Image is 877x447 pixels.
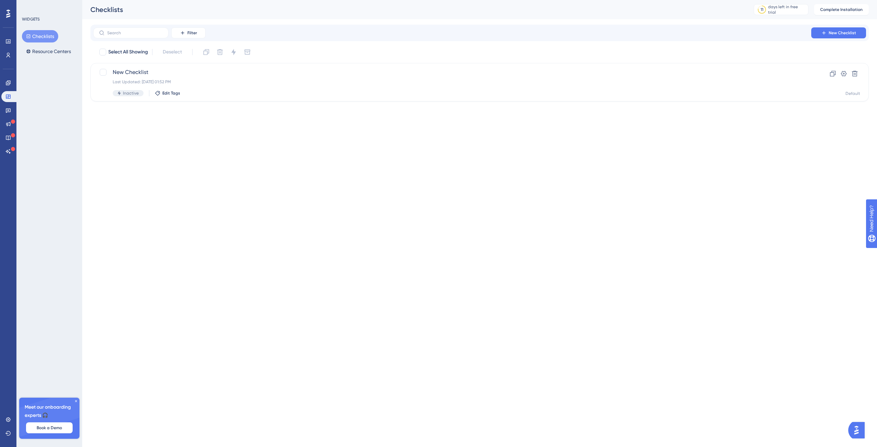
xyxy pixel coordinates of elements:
div: WIDGETS [22,16,40,22]
span: Meet our onboarding experts 🎧 [25,403,74,420]
span: Book a Demo [37,425,62,431]
span: Edit Tags [162,90,180,96]
button: Filter [171,27,206,38]
span: Inactive [123,90,139,96]
button: Book a Demo [26,422,73,433]
span: Filter [187,30,197,36]
div: 11 [761,7,763,12]
span: Select All Showing [108,48,148,56]
div: Last Updated: [DATE] 01:52 PM [113,79,792,85]
button: Deselect [157,46,188,58]
span: Need Help? [16,2,43,10]
span: Complete Installation [820,7,863,12]
div: Default [845,91,860,96]
button: Complete Installation [814,4,869,15]
span: New Checklist [113,68,792,76]
div: days left in free trial [768,4,806,15]
button: New Checklist [811,27,866,38]
button: Checklists [22,30,58,42]
span: Deselect [163,48,182,56]
button: Edit Tags [155,90,180,96]
button: Resource Centers [22,45,75,58]
div: Checklists [90,5,737,14]
input: Search [107,30,163,35]
iframe: UserGuiding AI Assistant Launcher [848,420,869,440]
span: New Checklist [829,30,856,36]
